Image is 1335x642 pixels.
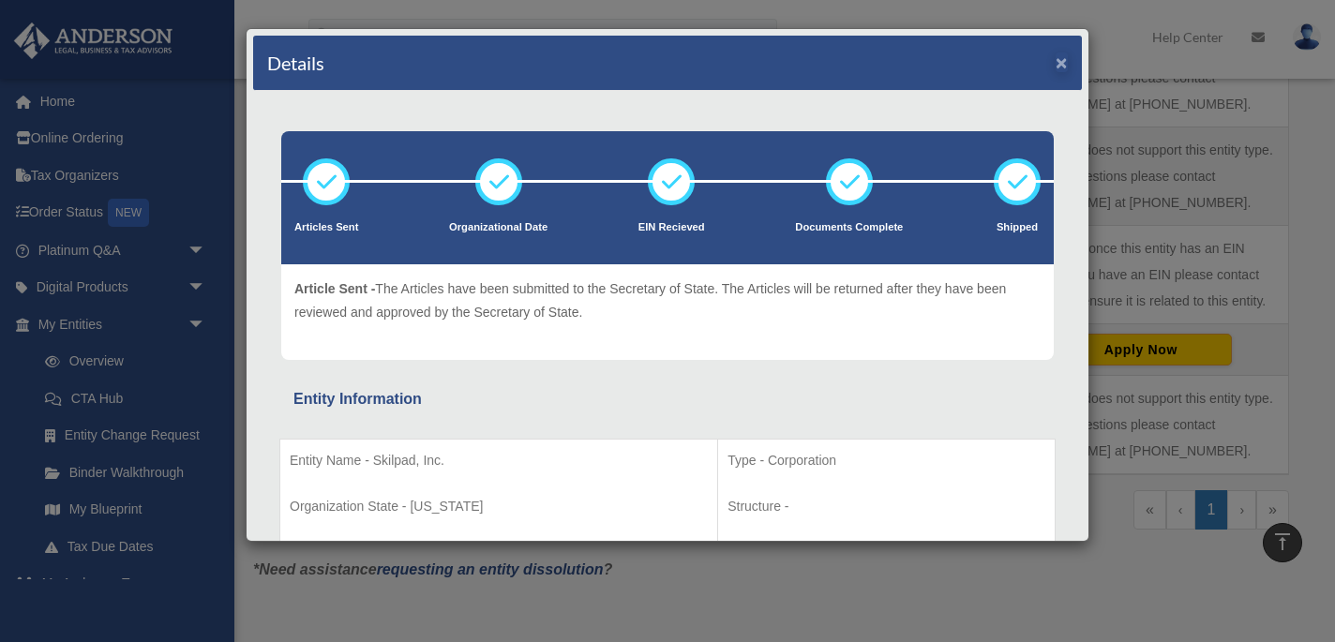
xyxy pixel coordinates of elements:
p: The Articles have been submitted to the Secretary of State. The Articles will be returned after t... [294,277,1041,323]
p: EIN Recieved [638,218,705,237]
h4: Details [267,50,324,76]
p: Structure - [727,495,1045,518]
p: Organizational Date [449,218,547,237]
p: Documents Complete [795,218,903,237]
div: Entity Information [293,386,1042,412]
p: Shipped [994,218,1041,237]
p: Entity Name - Skilpad, Inc. [290,449,708,472]
p: Type - Corporation [727,449,1045,472]
span: Article Sent - [294,281,375,296]
p: Organization State - [US_STATE] [290,495,708,518]
p: Articles Sent [294,218,358,237]
button: × [1056,52,1068,72]
p: Organizational Date - [DATE] [727,541,1045,564]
